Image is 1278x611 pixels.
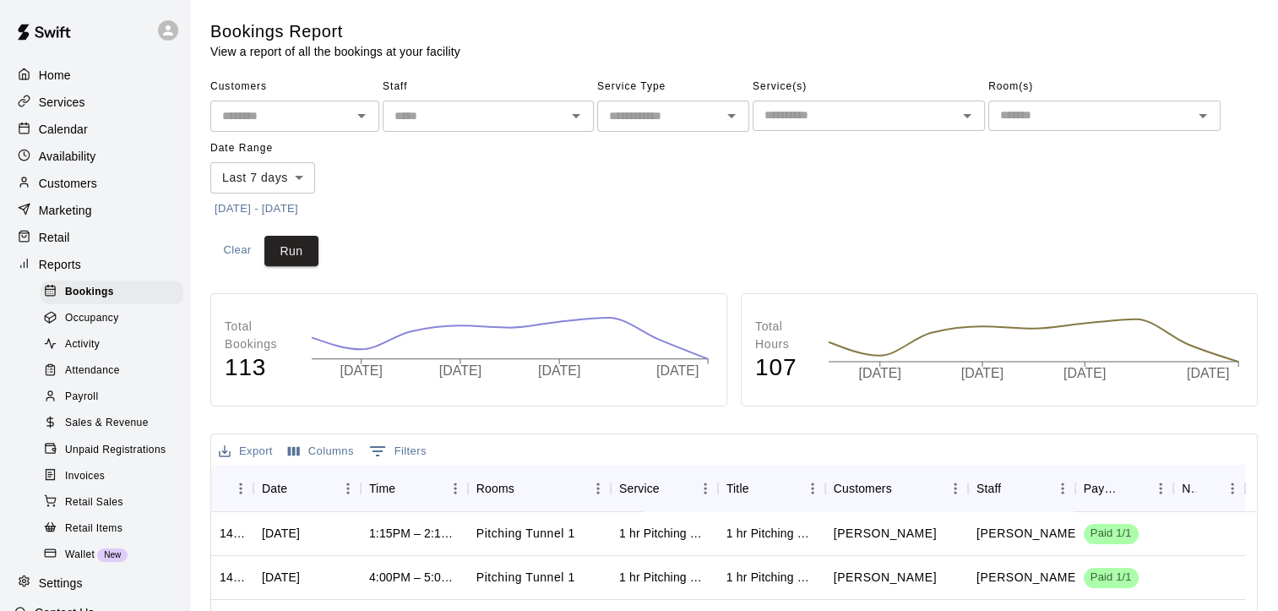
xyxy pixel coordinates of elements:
p: View a report of all the bookings at your facility [210,43,460,60]
span: Room(s) [988,74,1221,101]
div: Attendance [41,359,183,383]
p: Pitching Tunnel 1 [476,569,575,586]
span: Occupancy [65,310,119,327]
button: Open [564,104,588,128]
span: Staff [383,74,594,101]
button: [DATE] - [DATE] [210,196,302,222]
a: Services [14,90,177,115]
a: Payroll [41,385,190,411]
button: Run [264,236,318,267]
p: Home [39,67,71,84]
span: Retail Items [65,521,122,537]
div: Payment [1084,465,1124,512]
button: Menu [585,476,611,501]
a: Settings [14,570,177,596]
div: WalletNew [41,543,183,567]
div: Rooms [476,465,514,512]
span: Activity [65,336,100,353]
div: Retail Items [41,517,183,541]
p: Customers [39,175,97,192]
button: Export [215,439,277,465]
div: Date [253,465,361,512]
div: Date [262,465,287,512]
a: Unpaid Registrations [41,437,190,463]
div: Occupancy [41,307,183,330]
div: Staff [968,465,1075,512]
a: Occupancy [41,305,190,331]
div: Staff [976,465,1001,512]
a: Bookings [41,279,190,305]
div: Retail Sales [41,491,183,515]
a: Calendar [14,117,177,142]
div: Payroll [41,385,183,409]
a: Attendance [41,358,190,385]
button: Menu [443,476,468,501]
div: Invoices [41,465,183,488]
div: Rooms [468,465,611,512]
div: Notes [1182,465,1196,512]
span: Customers [210,74,379,101]
button: Sort [892,477,916,500]
div: Sales & Revenue [41,412,183,435]
tspan: [DATE] [439,363,481,378]
tspan: [DATE] [1187,366,1229,380]
span: Date Range [210,135,358,162]
a: Retail Sales [41,489,190,516]
span: Paid 1/1 [1084,570,1139,586]
tspan: [DATE] [340,363,383,378]
button: Select columns [284,439,358,465]
a: Retail [14,225,177,250]
p: Availability [39,148,96,165]
div: Fri, Sep 19, 2025 [262,569,300,586]
div: 1440830 [220,569,245,586]
div: 1 hr Pitching Private Lesson [619,525,710,542]
div: Activity [41,333,183,357]
tspan: [DATE] [656,363,699,378]
p: Retail [39,229,70,246]
span: Payroll [65,389,98,406]
a: Invoices [41,463,190,489]
button: Sort [660,477,683,500]
p: Pitching Tunnel 1 [476,525,575,543]
div: Bookings [41,281,183,304]
button: Menu [1050,476,1075,501]
div: 1 hr Pitching Private Lesson [726,569,817,586]
a: Availability [14,144,177,169]
p: Mariel Checo [976,525,1080,543]
h4: 107 [755,353,811,383]
div: Customers [825,465,968,512]
div: Payment [1075,465,1173,512]
p: Total Hours [755,318,811,353]
tspan: [DATE] [858,366,900,380]
div: ID [211,465,253,512]
button: Show filters [365,438,431,465]
div: Reports [14,252,177,277]
div: Time [361,465,468,512]
button: Sort [514,477,538,500]
a: Home [14,63,177,88]
button: Sort [1124,477,1148,500]
div: 1441255 [220,525,245,542]
button: Sort [395,477,419,500]
button: Menu [1148,476,1173,501]
button: Menu [693,476,718,501]
div: 4:00PM – 5:00PM [369,569,460,586]
a: Sales & Revenue [41,411,190,437]
button: Open [1191,104,1215,128]
tspan: [DATE] [961,366,1003,380]
a: Marketing [14,198,177,223]
p: Total Bookings [225,318,294,353]
div: Customers [14,171,177,196]
button: Sort [748,477,772,500]
button: Menu [228,476,253,501]
a: WalletNew [41,542,190,568]
div: Service [611,465,718,512]
span: Attendance [65,363,120,379]
div: Title [726,465,749,512]
button: Sort [1196,477,1220,500]
a: Retail Items [41,516,190,542]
